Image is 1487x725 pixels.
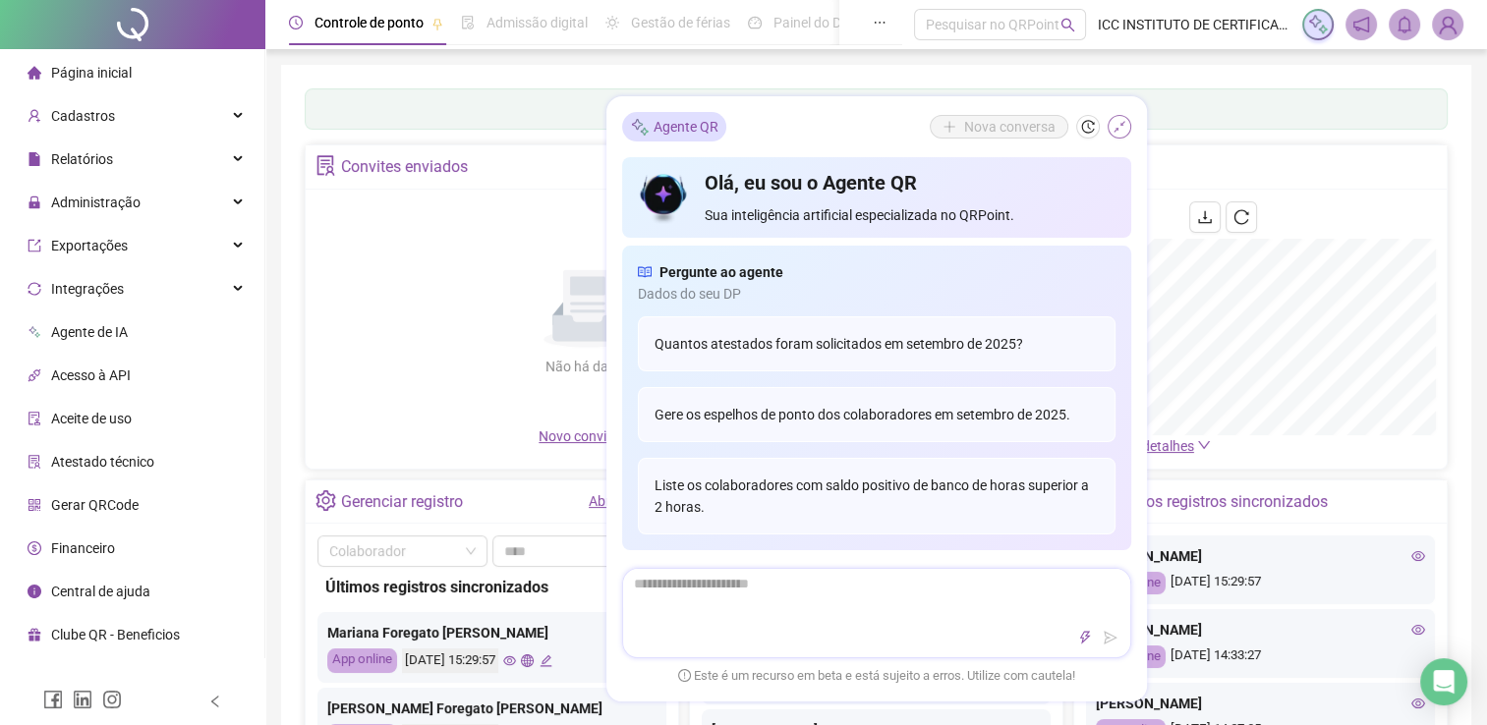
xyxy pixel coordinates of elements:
[1096,693,1425,714] div: [PERSON_NAME]
[630,116,650,137] img: sparkle-icon.fc2bf0ac1784a2077858766a79e2daf3.svg
[327,697,657,719] div: [PERSON_NAME] Foregato [PERSON_NAME]
[1096,572,1425,594] div: [DATE] 15:29:57
[631,15,730,30] span: Gestão de férias
[1113,120,1126,134] span: shrink
[589,493,668,509] a: Abrir registro
[1099,626,1122,649] button: send
[51,324,128,340] span: Agente de IA
[28,455,41,469] span: solution
[1060,18,1075,32] span: search
[1110,485,1328,519] div: Últimos registros sincronizados
[28,498,41,512] span: qrcode
[539,428,637,444] span: Novo convite
[51,367,131,383] span: Acesso à API
[1098,14,1290,35] span: ICC INSTITUTO DE CERTIFICACOS E CONFORMIDADES LTDA
[1081,120,1095,134] span: history
[1411,623,1425,637] span: eye
[638,387,1115,442] div: Gere os espelhos de ponto dos colaboradores em setembro de 2025.
[208,695,222,708] span: left
[51,627,180,642] span: Clube QR - Beneficios
[1411,549,1425,563] span: eye
[461,16,475,29] span: file-done
[1118,438,1211,454] a: Ver detalhes down
[51,454,154,470] span: Atestado técnico
[638,261,652,283] span: read
[1411,697,1425,710] span: eye
[497,356,678,377] div: Não há dados
[1096,619,1425,641] div: [PERSON_NAME]
[43,690,63,709] span: facebook
[1433,10,1462,39] img: 73766
[1233,209,1249,225] span: reload
[51,108,115,124] span: Cadastros
[51,238,128,253] span: Exportações
[402,648,498,673] div: [DATE] 15:29:57
[28,66,41,80] span: home
[1096,645,1425,668] div: [DATE] 14:33:27
[51,497,139,513] span: Gerar QRCode
[28,412,41,425] span: audit
[51,195,141,210] span: Administração
[28,282,41,296] span: sync
[540,654,552,667] span: edit
[773,15,850,30] span: Painel do DP
[73,690,92,709] span: linkedin
[51,411,132,426] span: Aceite de uso
[28,195,41,209] span: lock
[1352,16,1370,33] span: notification
[51,281,124,297] span: Integrações
[1307,14,1329,35] img: sparkle-icon.fc2bf0ac1784a2077858766a79e2daf3.svg
[327,648,397,673] div: App online
[705,169,1115,196] h4: Olá, eu sou o Agente QR
[28,541,41,555] span: dollar
[1078,631,1092,644] span: thunderbolt
[341,485,463,519] div: Gerenciar registro
[521,654,534,667] span: global
[1096,545,1425,567] div: [PERSON_NAME]
[1197,438,1211,452] span: down
[659,261,783,283] span: Pergunte ao agente
[431,18,443,29] span: pushpin
[622,112,726,141] div: Agente QR
[28,109,41,123] span: user-add
[28,152,41,166] span: file
[638,169,690,226] img: icon
[51,540,115,556] span: Financeiro
[51,584,150,599] span: Central de ajuda
[289,16,303,29] span: clock-circle
[28,368,41,382] span: api
[315,155,336,176] span: solution
[341,150,468,184] div: Convites enviados
[102,690,122,709] span: instagram
[315,490,336,511] span: setting
[1420,658,1467,705] div: Open Intercom Messenger
[325,575,658,599] div: Últimos registros sincronizados
[678,668,691,681] span: exclamation-circle
[930,115,1068,139] button: Nova conversa
[705,204,1115,226] span: Sua inteligência artificial especializada no QRPoint.
[28,585,41,598] span: info-circle
[678,666,1075,686] span: Este é um recurso em beta e está sujeito a erros. Utilize com cautela!
[873,16,886,29] span: ellipsis
[638,316,1115,371] div: Quantos atestados foram solicitados em setembro de 2025?
[638,283,1115,305] span: Dados do seu DP
[638,458,1115,534] div: Liste os colaboradores com saldo positivo de banco de horas superior a 2 horas.
[503,654,516,667] span: eye
[1118,438,1194,454] span: Ver detalhes
[1073,626,1097,649] button: thunderbolt
[51,65,132,81] span: Página inicial
[1197,209,1213,225] span: download
[1396,16,1413,33] span: bell
[486,15,588,30] span: Admissão digital
[748,16,762,29] span: dashboard
[327,622,657,643] div: Mariana Foregato [PERSON_NAME]
[28,628,41,641] span: gift
[315,15,424,30] span: Controle de ponto
[28,239,41,252] span: export
[51,151,113,167] span: Relatórios
[605,16,619,29] span: sun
